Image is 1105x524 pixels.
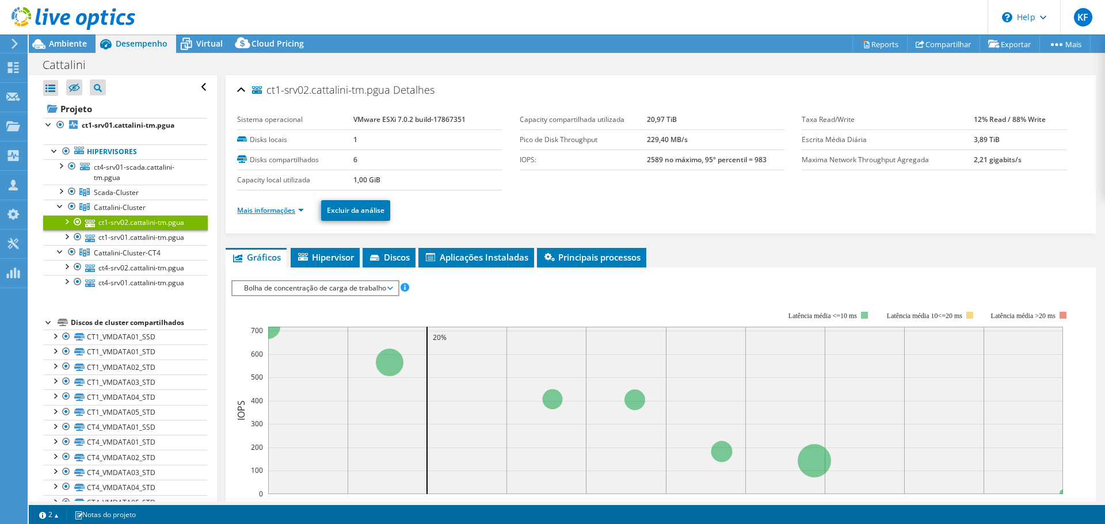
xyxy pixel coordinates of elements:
[802,154,974,166] label: Maxima Network Throughput Agregada
[974,114,1046,124] b: 12% Read / 88% Write
[251,419,263,429] text: 300
[520,154,647,166] label: IOPS:
[237,114,353,125] label: Sistema operacional
[43,495,208,510] a: CT4_VMDATA05_STD
[231,251,281,263] span: Gráficos
[251,465,263,475] text: 100
[420,500,434,510] text: 20%
[116,38,167,49] span: Desempenho
[43,435,208,450] a: CT4_VMDATA01_STD
[251,396,263,406] text: 400
[738,500,752,510] text: 60%
[43,200,208,215] a: Cattalini-Cluster
[94,162,174,182] span: ct4-srv01-scada.cattalini-tm.pgua
[37,59,104,71] h1: Cattalini
[1054,500,1072,510] text: 100%
[43,359,208,374] a: CT1_VMDATA02_STD
[43,260,208,275] a: ct4-srv02.cattalini-tm.pgua
[353,175,380,185] b: 1,00 GiB
[43,144,208,159] a: Hipervisores
[1039,35,1091,53] a: Mais
[659,500,673,510] text: 50%
[500,500,513,510] text: 30%
[94,248,161,258] span: Cattalini-Cluster-CT4
[579,500,593,510] text: 40%
[82,120,174,130] b: ct1-srv01.cattalini-tm.pgua
[251,442,263,452] text: 200
[31,507,67,522] a: 2
[802,134,974,146] label: Escrita Média Diária
[433,332,447,342] text: 20%
[353,155,357,165] b: 6
[237,205,304,215] a: Mais informações
[43,275,208,290] a: ct4-srv01.cattalini-tm.pgua
[991,312,1056,320] text: Latência média >20 ms
[43,420,208,435] a: CT4_VMDATA01_SSD
[980,35,1040,53] a: Exportar
[520,134,647,146] label: Pico de Disk Throughput
[977,500,990,510] text: 90%
[43,245,208,260] a: Cattalini-Cluster-CT4
[43,100,208,118] a: Projeto
[43,185,208,200] a: Scada-Cluster
[1002,12,1012,22] svg: \n
[424,251,528,263] span: Aplicações Instaladas
[887,312,962,320] tspan: Latência média 10<=20 ms
[43,330,208,345] a: CT1_VMDATA01_SSD
[43,159,208,185] a: ct4-srv01-scada.cattalini-tm.pgua
[94,188,139,197] span: Scada-Cluster
[43,345,208,359] a: CT1_VMDATA01_STD
[296,251,354,263] span: Hipervisor
[647,135,688,144] b: 229,40 MB/s
[393,83,435,97] span: Detalhes
[94,202,146,212] span: Cattalini-Cluster
[43,450,208,465] a: CT4_VMDATA02_STD
[353,114,466,124] b: VMware ESXi 7.0.2 build-17867351
[43,215,208,230] a: ct1-srv02.cattalini-tm.pgua
[647,155,767,165] b: 2589 no máximo, 95º percentil = 983
[237,154,353,166] label: Disks compartilhados
[43,480,208,495] a: CT4_VMDATA04_STD
[237,174,353,186] label: Capacity local utilizada
[71,316,208,330] div: Discos de cluster compartilhados
[802,114,974,125] label: Taxa Read/Write
[259,489,263,499] text: 0
[43,374,208,389] a: CT1_VMDATA03_STD
[251,349,263,359] text: 600
[543,251,641,263] span: Principais processos
[43,405,208,420] a: CT1_VMDATA05_STD
[788,312,857,320] tspan: Latência média <=10 ms
[1074,8,1092,26] span: KF
[238,281,392,295] span: Bolha de concentração de carga de trabalho
[252,38,304,49] span: Cloud Pricing
[852,35,908,53] a: Reports
[974,155,1022,165] b: 2,21 gigabits/s
[897,500,911,510] text: 80%
[66,507,144,522] a: Notas do projeto
[43,389,208,404] a: CT1_VMDATA04_STD
[368,251,410,263] span: Discos
[353,135,357,144] b: 1
[235,400,247,420] text: IOPS
[43,465,208,480] a: CT4_VMDATA03_STD
[43,118,208,133] a: ct1-srv01.cattalini-tm.pgua
[251,372,263,382] text: 500
[341,500,355,510] text: 10%
[264,500,273,510] text: 0%
[43,230,208,245] a: ct1-srv01.cattalini-tm.pgua
[321,200,390,221] a: Excluir da análise
[520,114,647,125] label: Capacity compartilhada utilizada
[252,85,390,96] span: ct1-srv02.cattalini-tm.pgua
[818,500,832,510] text: 70%
[237,134,353,146] label: Disks locais
[647,114,677,124] b: 20,97 TiB
[49,38,87,49] span: Ambiente
[907,35,980,53] a: Compartilhar
[251,326,263,335] text: 700
[196,38,223,49] span: Virtual
[974,135,1000,144] b: 3,89 TiB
